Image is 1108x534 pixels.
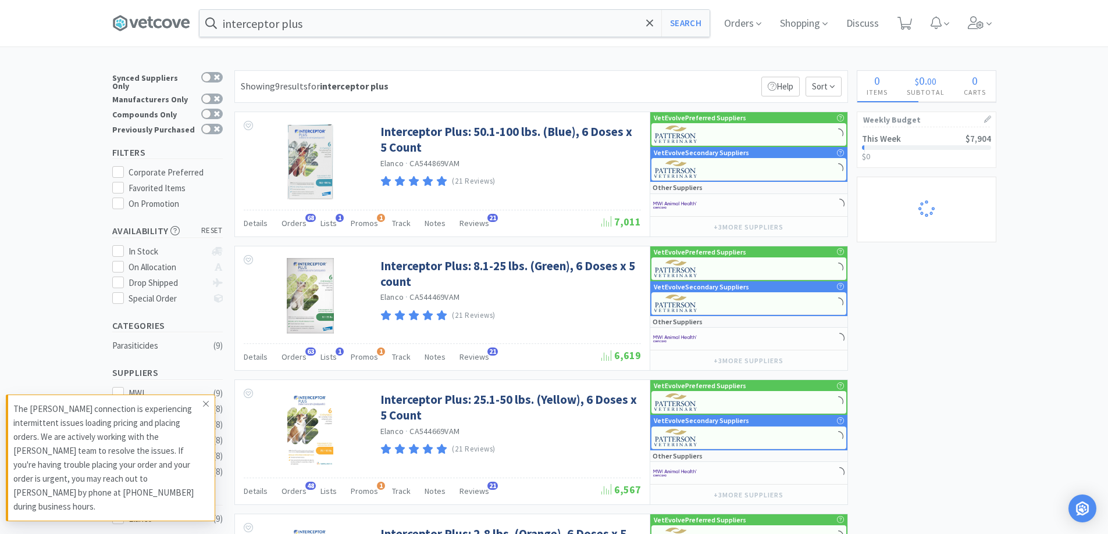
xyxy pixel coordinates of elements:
[305,482,316,490] span: 48
[654,260,698,277] img: f5e969b455434c6296c6d81ef179fa71_3.png
[409,158,459,169] span: CA544869VAM
[405,292,408,302] span: ·
[282,486,307,496] span: Orders
[842,19,883,29] a: Discuss
[213,465,223,479] div: ( 8 )
[112,146,223,159] h5: Filters
[112,224,223,238] h5: Availability
[601,483,641,496] span: 6,567
[452,175,496,188] p: (21 Reviews)
[653,330,697,347] img: f6b2451649754179b5b4e0c70c3f7cb0_2.png
[862,151,870,162] span: $0
[199,10,710,37] input: Search by item, sku, manufacturer, ingredient, size...
[129,386,201,400] div: MWI
[653,182,703,193] p: Other Suppliers
[654,126,698,143] img: f5e969b455434c6296c6d81ef179fa71_3.png
[409,426,459,436] span: CA544669VAM
[806,77,842,96] span: Sort
[654,147,749,158] p: VetEvolve Secondary Suppliers
[112,319,223,332] h5: Categories
[112,124,195,134] div: Previously Purchased
[213,339,223,353] div: ( 9 )
[425,218,446,228] span: Notes
[409,292,459,302] span: CA544469VAM
[213,449,223,463] div: ( 8 )
[112,94,195,103] div: Manufacturers Only
[487,347,498,356] span: 21
[601,215,641,228] span: 7,011
[915,76,919,87] span: $
[654,514,746,525] p: VetEvolve Preferred Suppliers
[897,75,954,87] div: .
[927,76,936,87] span: 00
[351,486,378,496] span: Promos
[392,486,411,496] span: Track
[112,339,206,353] div: Parasiticides
[287,124,334,199] img: c328b43ecd4d49549ad805f44acd6d73_243947.jpeg
[654,246,746,257] p: VetEvolve Preferred Suppliers
[282,218,307,228] span: Orders
[129,292,206,306] div: Special Order
[459,218,489,228] span: Reviews
[392,352,411,362] span: Track
[654,415,749,426] p: VetEvolve Secondary Suppliers
[654,112,746,123] p: VetEvolve Preferred Suppliers
[380,158,404,169] a: Elanco
[654,380,746,391] p: VetEvolve Preferred Suppliers
[320,486,337,496] span: Lists
[653,316,703,327] p: Other Suppliers
[129,197,223,211] div: On Promotion
[282,352,307,362] span: Orders
[380,258,638,290] a: Interceptor Plus: 8.1-25 lbs. (Green), 6 Doses x 5 count
[452,443,496,456] p: (21 Reviews)
[425,486,446,496] span: Notes
[487,482,498,490] span: 21
[112,366,223,379] h5: Suppliers
[380,124,638,156] a: Interceptor Plus: 50.1-100 lbs. (Blue), 6 Doses x 5 Count
[654,393,698,411] img: f5e969b455434c6296c6d81ef179fa71_3.png
[708,487,789,503] button: +3more suppliers
[244,218,268,228] span: Details
[112,109,195,119] div: Compounds Only
[972,73,978,88] span: 0
[653,450,703,461] p: Other Suppliers
[987,151,991,162] span: 0
[392,218,411,228] span: Track
[129,181,223,195] div: Favorited Items
[708,219,789,235] button: +3more suppliers
[654,295,698,312] img: f5e969b455434c6296c6d81ef179fa71_3.png
[308,80,389,92] span: for
[966,133,991,144] span: $7,904
[405,426,408,436] span: ·
[129,245,206,259] div: In Stock
[857,127,996,167] a: This Week$7,904$0
[874,73,880,88] span: 0
[857,87,897,98] h4: Items
[244,352,268,362] span: Details
[287,258,334,334] img: 89bb8275b5c84e9980aee8087bcadc1b_503039.jpeg
[244,486,268,496] span: Details
[213,386,223,400] div: ( 9 )
[351,352,378,362] span: Promos
[653,464,697,482] img: f6b2451649754179b5b4e0c70c3f7cb0_2.png
[112,72,195,90] div: Synced Suppliers Only
[213,433,223,447] div: ( 8 )
[654,281,749,292] p: VetEvolve Secondary Suppliers
[13,402,203,514] p: The [PERSON_NAME] connection is experiencing intermittent issues loading pricing and placing orde...
[761,77,800,96] p: Help
[129,166,223,180] div: Corporate Preferred
[654,429,698,446] img: f5e969b455434c6296c6d81ef179fa71_3.png
[351,218,378,228] span: Promos
[661,10,710,37] button: Search
[380,292,404,302] a: Elanco
[919,73,925,88] span: 0
[862,134,901,143] h2: This Week
[487,214,498,222] span: 21
[654,160,698,178] img: f5e969b455434c6296c6d81ef179fa71_3.png
[129,276,206,290] div: Drop Shipped
[452,310,496,322] p: (21 Reviews)
[459,352,489,362] span: Reviews
[1068,494,1096,522] div: Open Intercom Messenger
[954,87,996,98] h4: Carts
[320,80,389,92] strong: interceptor plus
